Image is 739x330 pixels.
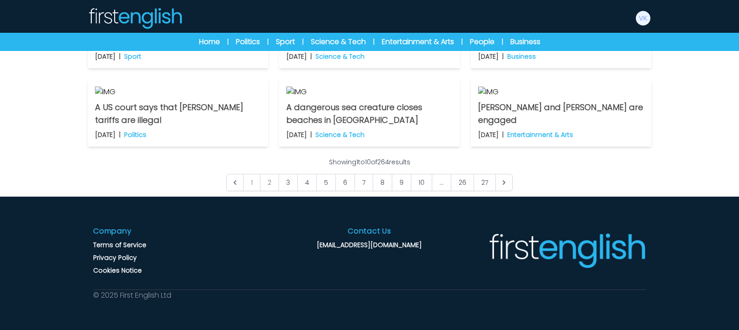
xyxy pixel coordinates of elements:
span: | [227,37,229,46]
a: Go to page 27 [474,174,496,191]
b: | [310,52,312,61]
a: Go to page 8 [373,174,392,191]
img: IMG [95,86,261,97]
p: Science & Tech [315,130,365,139]
a: Politics [236,36,260,47]
b: | [502,130,504,139]
img: Logo [88,7,182,29]
b: | [502,52,504,61]
p: [DATE] [478,52,499,61]
span: | [461,37,463,46]
a: IMG A US court says that [PERSON_NAME] tariffs are illegal [DATE] | Politics [88,79,268,147]
span: 1 [243,174,260,191]
a: Sport [276,36,295,47]
p: A US court says that [PERSON_NAME] tariffs are illegal [95,101,261,127]
a: Privacy Policy [93,253,137,262]
h3: Contact Us [348,226,391,237]
a: Go to page 10 [411,174,432,191]
a: IMG [PERSON_NAME] and [PERSON_NAME] are engaged [DATE] | Entertainment & Arts [471,79,651,147]
p: Business [507,52,536,61]
a: Go to page 9 [392,174,411,191]
a: Science & Tech [311,36,366,47]
span: | [302,37,304,46]
h3: Company [93,226,132,237]
p: Entertainment & Arts [507,130,573,139]
a: Go to page 26 [451,174,474,191]
span: | [267,37,269,46]
span: ... [432,174,451,191]
a: Go to page 2 [260,174,279,191]
a: Go to page 6 [335,174,355,191]
p: Sport [124,52,141,61]
img: Vanessa Nicole Krol [636,11,650,25]
b: | [310,130,312,139]
span: 1 [356,157,358,167]
a: [EMAIL_ADDRESS][DOMAIN_NAME] [317,240,422,249]
img: Company Logo [487,232,646,269]
img: IMG [478,86,644,97]
img: IMG [286,86,452,97]
p: Politics [124,130,146,139]
span: | [373,37,374,46]
p: [DATE] [478,130,499,139]
p: Showing to of results [329,157,410,167]
p: [DATE] [95,52,115,61]
a: Home [199,36,220,47]
b: | [119,130,120,139]
p: [PERSON_NAME] and [PERSON_NAME] are engaged [478,101,644,127]
a: IMG A dangerous sea creature closes beaches in [GEOGRAPHIC_DATA] [DATE] | Science & Tech [279,79,459,147]
p: [DATE] [286,130,307,139]
a: Entertainment & Arts [382,36,454,47]
a: Go to page 7 [355,174,373,191]
span: | [502,37,503,46]
a: Terms of Service [93,240,146,249]
span: &laquo; Previous [226,174,244,191]
p: © 2025 First English Ltd [93,290,171,301]
a: Go to page 4 [297,174,317,191]
span: 10 [365,157,371,167]
a: Go to page 5 [316,174,336,191]
p: Science & Tech [315,52,365,61]
p: A dangerous sea creature closes beaches in [GEOGRAPHIC_DATA] [286,101,452,127]
a: Next &raquo; [495,174,513,191]
nav: Pagination Navigation [226,157,513,191]
p: [DATE] [286,52,307,61]
b: | [119,52,120,61]
a: Business [510,36,540,47]
a: Cookies Notice [93,266,142,275]
p: [DATE] [95,130,115,139]
a: People [470,36,494,47]
span: 264 [377,157,389,167]
a: Go to page 3 [279,174,298,191]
